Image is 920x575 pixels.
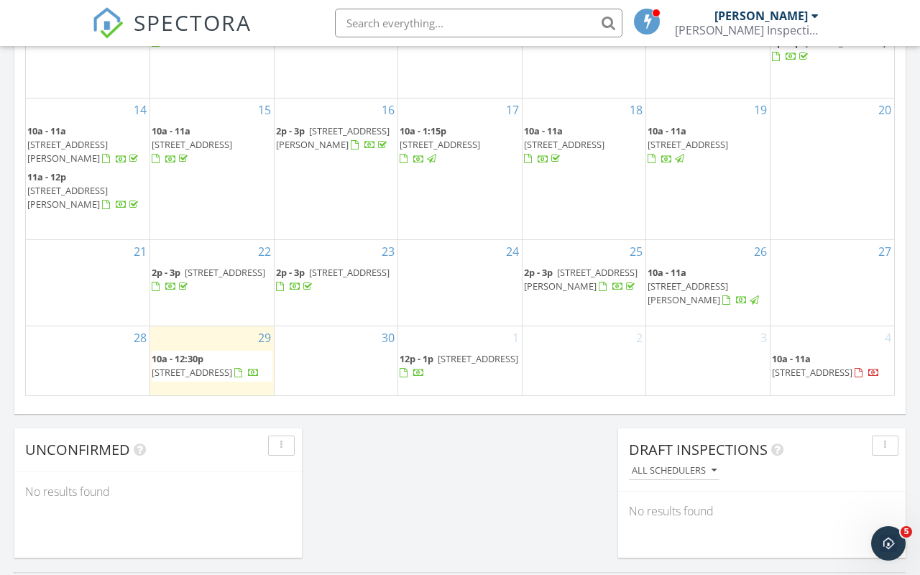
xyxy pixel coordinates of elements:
span: [STREET_ADDRESS] [438,352,518,365]
a: Go to September 17, 2025 [503,98,522,121]
span: 10a - 12:30p [152,352,203,365]
span: [STREET_ADDRESS] [185,266,265,279]
span: Unconfirmed [25,440,130,459]
a: 10a - 11a [STREET_ADDRESS][PERSON_NAME] [27,124,141,165]
a: Go to September 22, 2025 [255,240,274,263]
a: Go to September 15, 2025 [255,98,274,121]
a: 2p - 3p [STREET_ADDRESS][PERSON_NAME] [524,266,638,293]
span: 1p - 2p [772,36,801,49]
td: Go to September 19, 2025 [646,98,770,240]
a: 10a - 11a [STREET_ADDRESS] [648,124,728,165]
a: Go to September 18, 2025 [627,98,645,121]
td: Go to October 3, 2025 [646,326,770,395]
span: 10a - 11a [27,124,66,137]
span: 12p - 1p [400,352,433,365]
a: Go to September 28, 2025 [131,326,149,349]
a: Go to October 2, 2025 [633,326,645,349]
a: 2p - 3p [STREET_ADDRESS][PERSON_NAME] [276,123,397,154]
span: 10a - 11a [648,266,686,279]
a: 12p - 1p [STREET_ADDRESS] [400,352,518,379]
span: [STREET_ADDRESS][PERSON_NAME] [524,266,638,293]
a: 10a - 11a [STREET_ADDRESS] [772,352,880,379]
a: 10a - 1:15p [STREET_ADDRESS] [400,123,520,168]
td: Go to September 21, 2025 [26,239,150,326]
a: Go to September 25, 2025 [627,240,645,263]
span: 10a - 11a [772,352,811,365]
span: [STREET_ADDRESS] [400,138,480,151]
span: 10a - 11a [648,124,686,137]
a: 10a - 11a [STREET_ADDRESS][PERSON_NAME] [648,266,761,306]
a: 10a - 1:15p [STREET_ADDRESS] [400,124,480,165]
a: Go to September 21, 2025 [131,240,149,263]
td: Go to September 26, 2025 [646,239,770,326]
a: 2p - 3p [STREET_ADDRESS] [276,264,397,295]
a: Go to September 19, 2025 [751,98,770,121]
a: Go to September 20, 2025 [875,98,894,121]
span: [STREET_ADDRESS][PERSON_NAME] [276,124,390,151]
td: Go to September 29, 2025 [150,326,275,395]
div: All schedulers [632,466,717,476]
a: 10a - 11a [STREET_ADDRESS] [648,123,768,168]
div: No results found [618,492,906,530]
td: Go to September 18, 2025 [522,98,646,240]
td: Go to October 4, 2025 [770,326,894,395]
input: Search everything... [335,9,622,37]
span: [STREET_ADDRESS] [524,138,604,151]
td: Go to September 20, 2025 [770,98,894,240]
a: 2p - 3p [STREET_ADDRESS][PERSON_NAME] [524,264,645,295]
span: Draft Inspections [629,440,768,459]
a: 10a - 11a [STREET_ADDRESS] [524,123,645,168]
td: Go to September 24, 2025 [398,239,523,326]
a: 2p - 3p [STREET_ADDRESS] [152,264,272,295]
span: [STREET_ADDRESS] [309,266,390,279]
td: Go to September 15, 2025 [150,98,275,240]
a: 10a - 12:30p [STREET_ADDRESS] [152,351,272,382]
div: Southwell Inspections [675,23,819,37]
span: 10a - 1:15p [400,124,446,137]
td: Go to September 22, 2025 [150,239,275,326]
td: Go to September 28, 2025 [26,326,150,395]
a: 10a - 11a [STREET_ADDRESS] [524,124,604,165]
a: Go to September 27, 2025 [875,240,894,263]
a: 1p - 2p [STREET_ADDRESS] [772,34,893,65]
button: All schedulers [629,461,719,481]
a: 11a - 12p [STREET_ADDRESS][PERSON_NAME] [27,170,141,211]
a: Go to September 14, 2025 [131,98,149,121]
span: SPECTORA [134,7,252,37]
iframe: Intercom live chat [871,526,906,561]
a: 2p - 3p [STREET_ADDRESS][PERSON_NAME] [276,124,390,151]
td: Go to September 17, 2025 [398,98,523,240]
a: Go to September 29, 2025 [255,326,274,349]
a: Go to September 24, 2025 [503,240,522,263]
a: 2p - 3p [STREET_ADDRESS] [276,266,390,293]
span: [STREET_ADDRESS][PERSON_NAME] [27,138,108,165]
span: 2p - 3p [152,266,180,279]
span: 11a - 12p [27,170,66,183]
td: Go to September 23, 2025 [274,239,398,326]
a: 1p - 2p [STREET_ADDRESS] [772,36,885,63]
img: The Best Home Inspection Software - Spectora [92,7,124,39]
td: Go to September 16, 2025 [274,98,398,240]
span: 10a - 11a [152,124,190,137]
span: [STREET_ADDRESS] [772,366,852,379]
span: [STREET_ADDRESS][PERSON_NAME] [27,184,108,211]
td: Go to September 30, 2025 [274,326,398,395]
span: 2p - 3p [276,124,305,137]
a: Go to September 26, 2025 [751,240,770,263]
div: No results found [14,472,302,511]
span: 2p - 3p [276,266,305,279]
a: 10a - 12:30p [STREET_ADDRESS] [152,352,259,379]
td: Go to October 1, 2025 [398,326,523,395]
a: 11a - 12p [STREET_ADDRESS][PERSON_NAME] [27,169,148,214]
td: Go to September 25, 2025 [522,239,646,326]
a: Go to September 30, 2025 [379,326,397,349]
span: 2p - 3p [524,266,553,279]
a: 10a - 11a [STREET_ADDRESS] [152,124,232,165]
a: Go to September 16, 2025 [379,98,397,121]
span: 5 [901,526,912,538]
a: Go to October 1, 2025 [510,326,522,349]
span: [STREET_ADDRESS] [805,36,885,49]
td: Go to October 2, 2025 [522,326,646,395]
a: SPECTORA [92,19,252,50]
a: 10a - 11a [STREET_ADDRESS] [772,351,893,382]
